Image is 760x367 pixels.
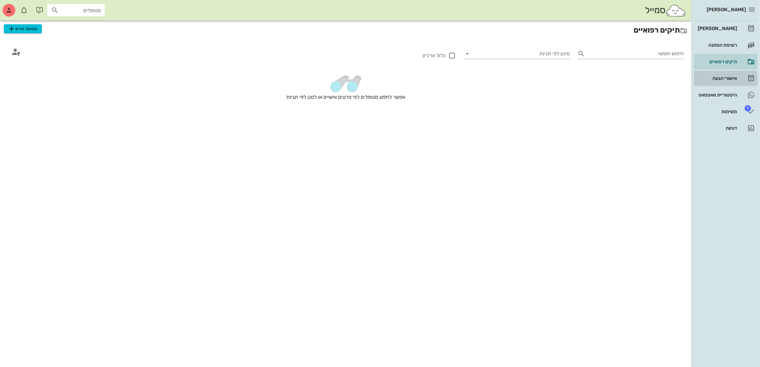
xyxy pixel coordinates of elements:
div: תיקים רפואיים [696,59,737,64]
a: דוחות [694,121,757,136]
div: היסטוריית וואטסאפ [696,92,737,98]
a: רשימת המתנה [694,37,757,53]
img: telescope.1f74601d.png [329,74,362,93]
div: אפשר לחפש מטופלים לפי פרטים אישיים או לסנן לפי תגיות [4,69,688,121]
a: תיקים רפואיים [694,54,757,69]
a: היסטוריית וואטסאפ [694,87,757,103]
div: סמייל [645,4,686,17]
button: חיפוש מתקדם [8,43,24,60]
h2: תיקים רפואיים [4,24,688,36]
span: [PERSON_NAME] [707,7,746,12]
div: [PERSON_NAME] [696,26,737,31]
img: SmileCloud logo [666,4,686,17]
button: מטופל חדש [4,24,42,33]
div: סינון לפי תגיות [463,49,570,59]
span: מטופל חדש [8,25,38,33]
div: משימות [696,109,737,114]
div: דוחות [696,126,737,131]
label: כלול ארכיון [350,52,446,59]
div: רשימת המתנה [696,43,737,48]
a: תגמשימות [694,104,757,119]
a: [PERSON_NAME] [694,21,757,36]
a: אישורי הגעה [694,71,757,86]
div: אישורי הגעה [696,76,737,81]
span: תג [19,5,23,9]
span: תג [745,105,751,112]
